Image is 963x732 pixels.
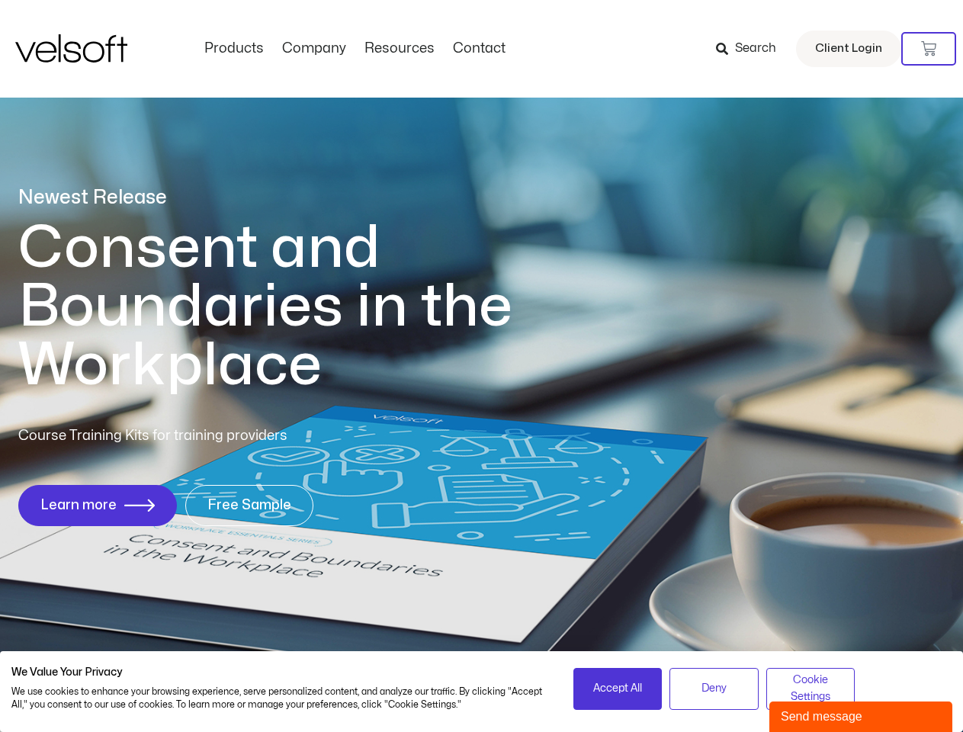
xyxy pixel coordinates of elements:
p: Newest Release [18,185,575,211]
a: Free Sample [185,485,313,526]
a: ContactMenu Toggle [444,40,515,57]
span: Accept All [593,680,642,697]
a: ResourcesMenu Toggle [355,40,444,57]
span: Search [735,39,776,59]
a: ProductsMenu Toggle [195,40,273,57]
p: We use cookies to enhance your browsing experience, serve personalized content, and analyze our t... [11,685,551,711]
p: Course Training Kits for training providers [18,425,398,447]
h2: We Value Your Privacy [11,666,551,679]
img: Velsoft Training Materials [15,34,127,63]
button: Deny all cookies [669,668,759,710]
span: Deny [701,680,727,697]
iframe: chat widget [769,698,955,732]
a: CompanyMenu Toggle [273,40,355,57]
h1: Consent and Boundaries in the Workplace [18,219,575,395]
span: Client Login [815,39,882,59]
a: Learn more [18,485,177,526]
span: Cookie Settings [776,672,846,706]
span: Free Sample [207,498,291,513]
span: Learn more [40,498,117,513]
nav: Menu [195,40,515,57]
a: Search [716,36,787,62]
a: Client Login [796,30,901,67]
button: Accept all cookies [573,668,663,710]
button: Adjust cookie preferences [766,668,855,710]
